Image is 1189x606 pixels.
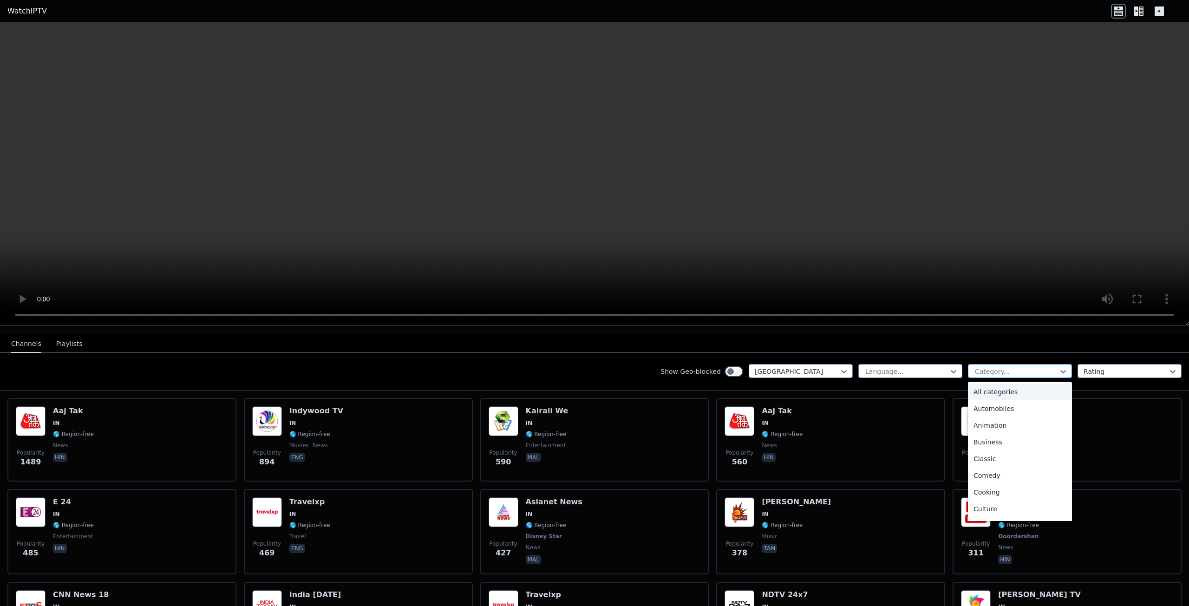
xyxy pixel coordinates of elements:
[968,400,1072,417] div: Automobiles
[968,517,1072,534] div: Documentary
[16,406,46,436] img: Aaj Tak
[259,547,274,559] span: 469
[725,540,753,547] span: Popularity
[526,510,533,518] span: IN
[968,450,1072,467] div: Classic
[252,497,282,527] img: Travelxp
[998,533,1039,540] span: Doordarshan
[253,540,281,547] span: Popularity
[496,456,511,468] span: 590
[762,521,803,529] span: 🌎 Region-free
[289,453,305,462] p: eng
[526,497,582,507] h6: Asianet News
[526,533,562,540] span: Disney Star
[289,419,296,427] span: IN
[17,540,45,547] span: Popularity
[732,547,747,559] span: 378
[526,555,541,564] p: mal
[526,430,567,438] span: 🌎 Region-free
[489,497,518,527] img: Asianet News
[253,449,281,456] span: Popularity
[998,590,1081,599] h6: [PERSON_NAME] TV
[968,384,1072,400] div: All categories
[725,406,754,436] img: Aaj Tak
[526,442,566,449] span: entertainment
[732,456,747,468] span: 560
[11,335,41,353] button: Channels
[16,497,46,527] img: E 24
[762,497,831,507] h6: [PERSON_NAME]
[526,544,541,551] span: news
[526,419,533,427] span: IN
[962,540,990,547] span: Popularity
[289,521,330,529] span: 🌎 Region-free
[968,467,1072,484] div: Comedy
[56,335,83,353] button: Playlists
[490,449,517,456] span: Popularity
[762,510,769,518] span: IN
[968,501,1072,517] div: Culture
[53,442,68,449] span: news
[252,406,282,436] img: Indywood TV
[490,540,517,547] span: Popularity
[496,547,511,559] span: 427
[53,590,109,599] h6: CNN News 18
[289,510,296,518] span: IN
[762,419,769,427] span: IN
[526,453,541,462] p: mal
[998,521,1039,529] span: 🌎 Region-free
[289,544,305,553] p: eng
[961,406,991,436] img: Balle Balle
[998,555,1012,564] p: hin
[53,521,94,529] span: 🌎 Region-free
[23,547,38,559] span: 485
[762,430,803,438] span: 🌎 Region-free
[998,544,1013,551] span: news
[259,456,274,468] span: 894
[968,484,1072,501] div: Cooking
[17,449,45,456] span: Popularity
[762,442,777,449] span: news
[311,442,328,449] span: news
[289,406,343,416] h6: Indywood TV
[53,430,94,438] span: 🌎 Region-free
[725,497,754,527] img: Isai Aruvi
[762,533,777,540] span: music
[289,442,309,449] span: movies
[961,497,991,527] img: DD News
[20,456,41,468] span: 1489
[526,521,567,529] span: 🌎 Region-free
[53,544,67,553] p: hin
[968,547,983,559] span: 311
[53,453,67,462] p: hin
[53,406,94,416] h6: Aaj Tak
[53,510,60,518] span: IN
[762,453,776,462] p: hin
[962,449,990,456] span: Popularity
[762,590,808,599] h6: NDTV 24x7
[289,590,341,599] h6: India [DATE]
[7,6,47,17] a: WatchIPTV
[53,497,94,507] h6: E 24
[725,449,753,456] span: Popularity
[762,406,803,416] h6: Aaj Tak
[660,367,721,376] label: Show Geo-blocked
[526,590,567,599] h6: Travelxp
[762,544,777,553] p: tam
[289,533,306,540] span: travel
[968,417,1072,434] div: Animation
[489,406,518,436] img: Kairali We
[968,434,1072,450] div: Business
[53,419,60,427] span: IN
[53,533,93,540] span: entertainment
[289,497,330,507] h6: Travelxp
[289,430,330,438] span: 🌎 Region-free
[526,406,568,416] h6: Kairali We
